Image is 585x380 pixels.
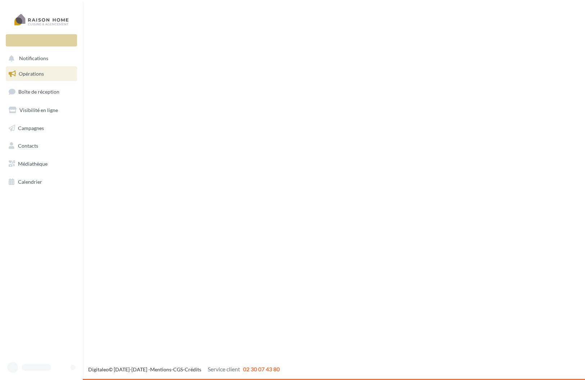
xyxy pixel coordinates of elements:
a: Digitaleo [88,366,109,372]
a: Mentions [150,366,171,372]
span: Service client [208,366,240,372]
span: Notifications [19,55,48,62]
a: Médiathèque [4,156,78,171]
span: Médiathèque [18,161,48,167]
a: Boîte de réception [4,84,78,99]
span: Opérations [19,71,44,77]
span: Boîte de réception [18,89,59,95]
span: 02 30 07 43 80 [243,366,280,372]
a: CGS [173,366,183,372]
a: Opérations [4,66,78,81]
a: Calendrier [4,174,78,189]
div: Nouvelle campagne [6,34,77,46]
span: Visibilité en ligne [19,107,58,113]
a: Visibilité en ligne [4,103,78,118]
span: Campagnes [18,125,44,131]
a: Contacts [4,138,78,153]
span: Contacts [18,143,38,149]
a: Crédits [185,366,201,372]
span: Calendrier [18,179,42,185]
a: Campagnes [4,121,78,136]
span: © [DATE]-[DATE] - - - [88,366,280,372]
